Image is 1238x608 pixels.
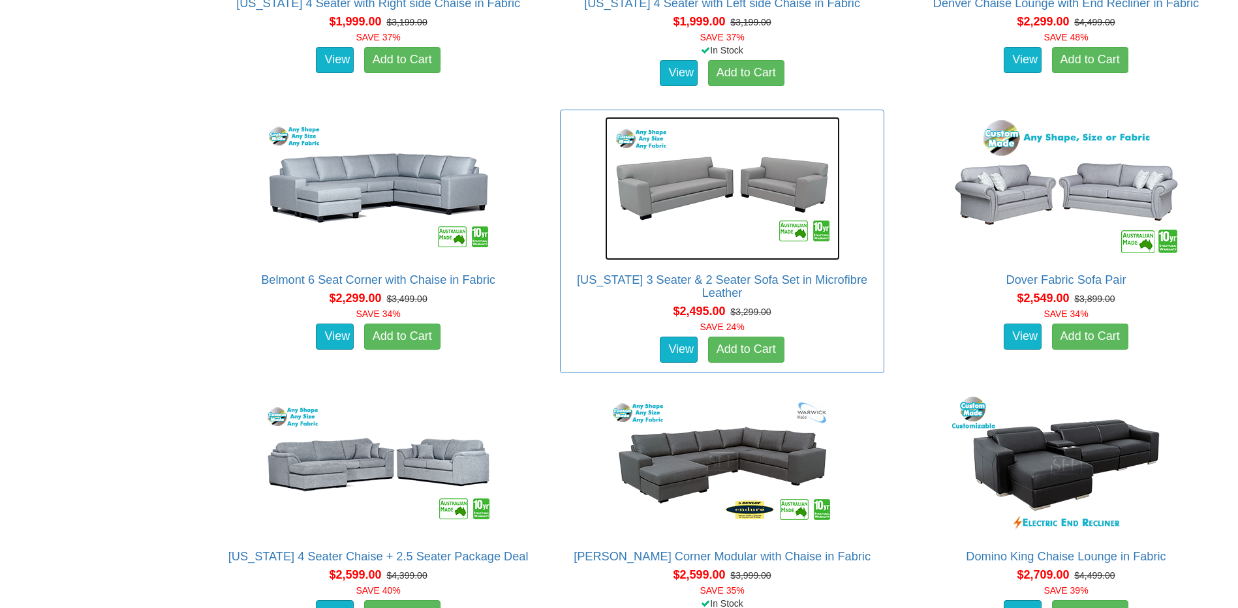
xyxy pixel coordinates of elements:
[1052,324,1128,350] a: Add to Cart
[605,393,840,537] img: Morton Corner Modular with Chaise in Fabric
[673,305,725,318] span: $2,495.00
[1044,309,1088,319] font: SAVE 34%
[949,393,1184,537] img: Domino King Chaise Lounge in Fabric
[708,60,784,86] a: Add to Cart
[1074,570,1115,581] del: $4,499.00
[364,324,441,350] a: Add to Cart
[261,273,495,286] a: Belmont 6 Seat Corner with Chaise in Fabric
[605,117,840,260] img: California 3 Seater & 2 Seater Sofa Set in Microfibre Leather
[730,570,771,581] del: $3,999.00
[557,44,887,57] div: In Stock
[700,322,744,332] font: SAVE 24%
[330,568,382,581] span: $2,599.00
[386,294,427,304] del: $3,499.00
[386,17,427,27] del: $3,199.00
[1017,292,1069,305] span: $2,549.00
[574,550,871,563] a: [PERSON_NAME] Corner Modular with Chaise in Fabric
[316,47,354,73] a: View
[1004,47,1042,73] a: View
[577,273,867,299] a: [US_STATE] 3 Seater & 2 Seater Sofa Set in Microfibre Leather
[356,585,401,596] font: SAVE 40%
[1044,585,1088,596] font: SAVE 39%
[356,309,401,319] font: SAVE 34%
[660,337,698,363] a: View
[700,32,744,42] font: SAVE 37%
[1004,324,1042,350] a: View
[228,550,529,563] a: [US_STATE] 4 Seater Chaise + 2.5 Seater Package Deal
[673,568,725,581] span: $2,599.00
[673,15,725,28] span: $1,999.00
[1017,568,1069,581] span: $2,709.00
[949,117,1184,260] img: Dover Fabric Sofa Pair
[730,17,771,27] del: $3,199.00
[1044,32,1088,42] font: SAVE 48%
[966,550,1166,563] a: Domino King Chaise Lounge in Fabric
[261,393,496,537] img: Texas 4 Seater Chaise + 2.5 Seater Package Deal
[316,324,354,350] a: View
[1017,15,1069,28] span: $2,299.00
[708,337,784,363] a: Add to Cart
[1052,47,1128,73] a: Add to Cart
[356,32,401,42] font: SAVE 37%
[1006,273,1126,286] a: Dover Fabric Sofa Pair
[1074,17,1115,27] del: $4,499.00
[330,292,382,305] span: $2,299.00
[660,60,698,86] a: View
[730,307,771,317] del: $3,299.00
[1074,294,1115,304] del: $3,899.00
[364,47,441,73] a: Add to Cart
[700,585,744,596] font: SAVE 35%
[330,15,382,28] span: $1,999.00
[261,117,496,260] img: Belmont 6 Seat Corner with Chaise in Fabric
[386,570,427,581] del: $4,399.00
